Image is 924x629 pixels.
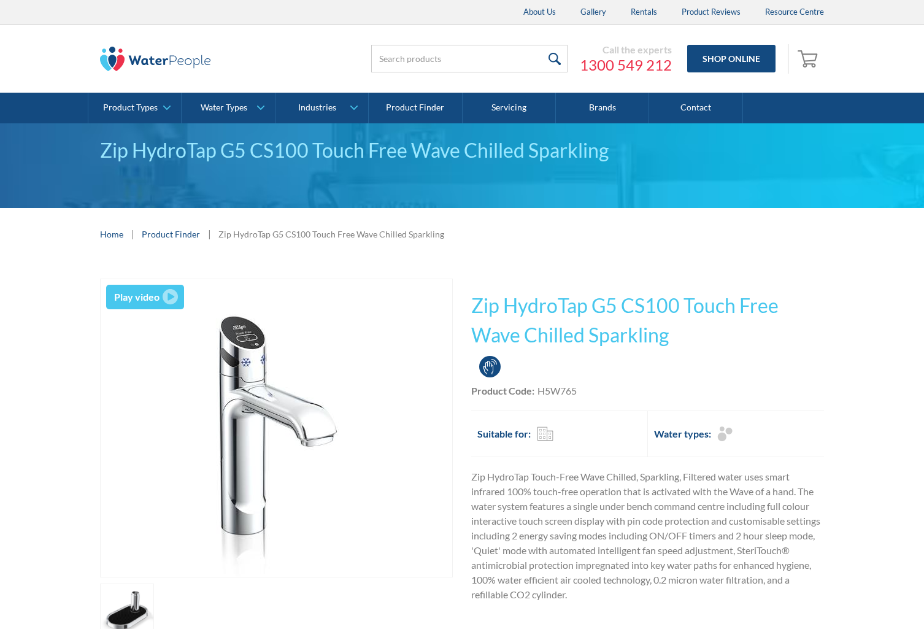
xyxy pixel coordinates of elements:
h1: Zip HydroTap G5 CS100 Touch Free Wave Chilled Sparkling [471,291,824,350]
p: Zip HydroTap Touch-Free Wave Chilled, Sparkling, Filtered water uses smart infrared 100% touch-fr... [471,469,824,602]
strong: Product Code: [471,385,534,396]
div: Product Types [103,102,158,113]
a: Water Types [182,93,274,123]
div: | [206,226,212,241]
div: Call the experts [580,44,672,56]
a: 1300 549 212 [580,56,672,74]
img: shopping cart [798,48,821,68]
a: Shop Online [687,45,776,72]
a: open lightbox [100,279,453,577]
h2: Water types: [654,426,711,441]
div: Zip HydroTap G5 CS100 Touch Free Wave Chilled Sparkling [218,228,444,241]
a: Contact [649,93,742,123]
a: Servicing [463,93,556,123]
div: | [129,226,136,241]
div: Play video [114,290,160,304]
a: Industries [275,93,368,123]
img: The Water People [100,47,210,71]
a: Product Finder [369,93,462,123]
a: Open cart [795,44,824,74]
div: Industries [298,102,336,113]
a: open lightbox [106,285,184,309]
a: Product Types [88,93,181,123]
a: Home [100,228,123,241]
div: Water Types [201,102,247,113]
a: Product Finder [142,228,200,241]
div: H5W765 [537,384,577,398]
img: Zip HydroTap G5 CS100 Touch Free Wave Chilled Sparkling [128,279,425,577]
a: Brands [556,93,649,123]
input: Search products [371,45,568,72]
h2: Suitable for: [477,426,531,441]
div: Zip HydroTap G5 CS100 Touch Free Wave Chilled Sparkling [100,136,824,165]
